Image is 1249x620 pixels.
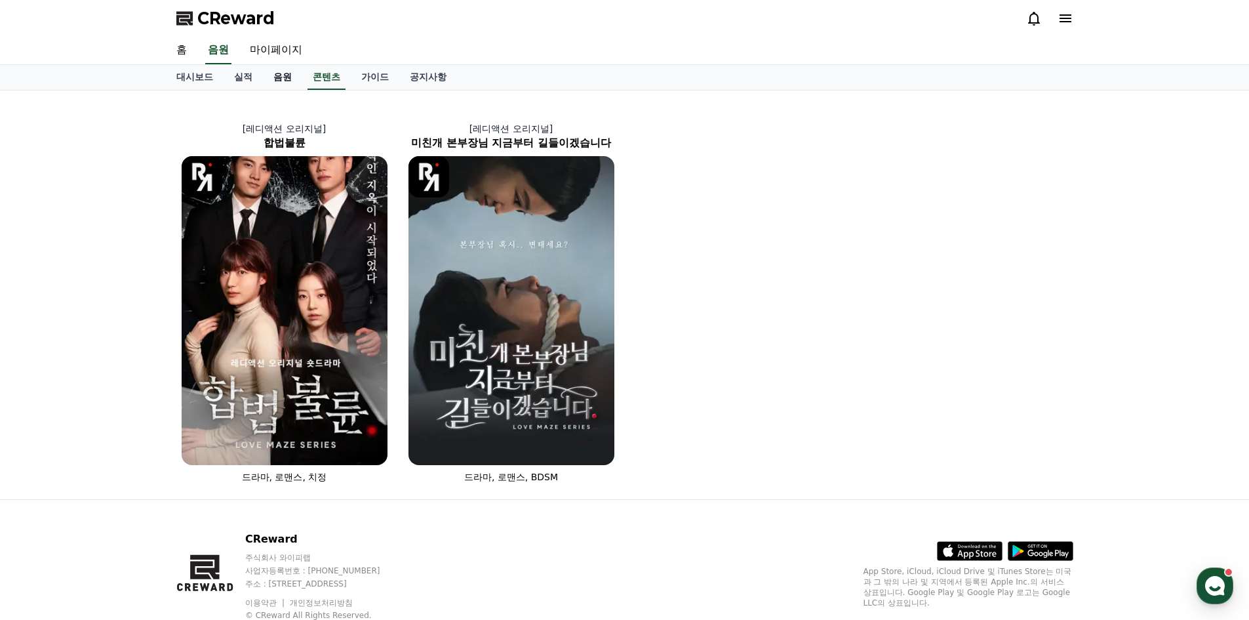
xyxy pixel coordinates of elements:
a: 음원 [263,65,302,90]
a: 대시보드 [166,65,224,90]
p: CReward [245,531,405,547]
p: [레디액션 오리지널] [398,122,625,135]
a: [레디액션 오리지널] 미친개 본부장님 지금부터 길들이겠습니다 미친개 본부장님 지금부터 길들이겠습니다 [object Object] Logo 드라마, 로맨스, BDSM [398,112,625,494]
a: CReward [176,8,275,29]
p: App Store, iCloud, iCloud Drive 및 iTunes Store는 미국과 그 밖의 나라 및 지역에서 등록된 Apple Inc.의 서비스 상표입니다. Goo... [863,566,1073,608]
p: [레디액션 오리지널] [171,122,398,135]
a: 실적 [224,65,263,90]
a: 마이페이지 [239,37,313,64]
span: 설정 [203,436,218,446]
p: 사업자등록번호 : [PHONE_NUMBER] [245,566,405,576]
span: 대화 [120,436,136,447]
p: 주소 : [STREET_ADDRESS] [245,579,405,589]
img: 합법불륜 [182,156,387,465]
span: 홈 [41,436,49,446]
a: 콘텐츠 [307,65,346,90]
a: 홈 [166,37,197,64]
a: 홈 [4,416,87,449]
a: 개인정보처리방침 [290,598,353,608]
span: CReward [197,8,275,29]
a: 이용약관 [245,598,287,608]
img: [object Object] Logo [182,156,223,197]
a: 설정 [169,416,252,449]
img: 미친개 본부장님 지금부터 길들이겠습니다 [408,156,614,465]
span: 드라마, 로맨스, BDSM [464,472,558,482]
h2: 미친개 본부장님 지금부터 길들이겠습니다 [398,135,625,151]
a: 대화 [87,416,169,449]
a: [레디액션 오리지널] 합법불륜 합법불륜 [object Object] Logo 드라마, 로맨스, 치정 [171,112,398,494]
h2: 합법불륜 [171,135,398,151]
img: [object Object] Logo [408,156,450,197]
a: 음원 [205,37,231,64]
a: 가이드 [351,65,399,90]
span: 드라마, 로맨스, 치정 [242,472,327,482]
a: 공지사항 [399,65,457,90]
p: 주식회사 와이피랩 [245,552,405,563]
